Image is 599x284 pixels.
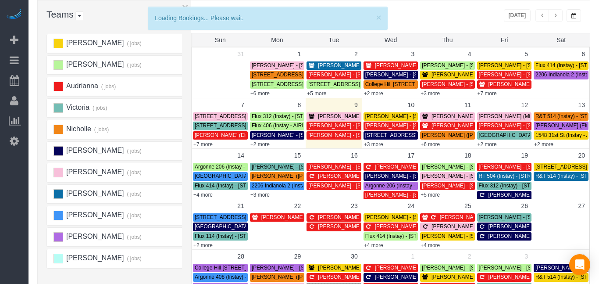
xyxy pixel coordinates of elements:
[126,212,142,219] small: ( jobs)
[195,214,321,220] span: [STREET_ADDRESS] (Instay) - [STREET_ADDRESS]
[479,72,578,78] span: [PERSON_NAME] - [STREET_ADDRESS]
[195,122,345,129] span: [STREET_ADDRESS] (Instay - AIRBNB) - [STREET_ADDRESS]
[504,9,531,22] button: [DATE]
[375,62,560,68] span: [PERSON_NAME] - [STREET_ADDRESS][PERSON_NAME][PERSON_NAME]
[479,62,578,68] span: [PERSON_NAME] - [STREET_ADDRESS]
[403,149,419,162] a: 17
[233,199,249,212] a: 21
[193,141,213,147] a: +7 more
[442,36,453,43] span: Thu
[293,98,306,111] a: 8
[431,223,589,230] span: [PERSON_NAME] (Mid America Trenchers) - [STREET_ADDRESS]
[556,36,566,43] span: Sat
[365,183,494,189] span: Argonne 206 (Instay - AIRBNB) - [STREET_ADDRESS]
[155,14,380,22] div: Loading Bookings... Please wait.
[365,132,516,138] span: [STREET_ADDRESS] (Instay - AIRBNB) - [STREET_ADDRESS]
[195,173,324,179] span: [GEOGRAPHIC_DATA] (Instay) - [STREET_ADDRESS]
[365,192,507,198] span: [PERSON_NAME] - [STREET_ADDRESS][PERSON_NAME]
[574,199,589,212] a: 27
[195,132,420,138] span: [PERSON_NAME] (Elmcrest BOTTOM Unit B AirBNB) - [STREET_ADDRESS][PERSON_NAME]
[250,90,270,97] a: +6 more
[93,126,109,133] small: ( jobs)
[406,47,419,61] a: 3
[422,81,521,87] span: [PERSON_NAME] - [STREET_ADDRESS]
[375,164,560,170] span: [PERSON_NAME] - [STREET_ADDRESS][PERSON_NAME][PERSON_NAME]
[375,265,560,271] span: [PERSON_NAME] - [STREET_ADDRESS][PERSON_NAME][PERSON_NAME]
[364,242,383,248] a: +4 more
[479,265,578,271] span: [PERSON_NAME] - [STREET_ADDRESS]
[346,199,362,212] a: 23
[421,242,440,248] a: +4 more
[501,36,508,43] span: Fri
[569,254,590,275] div: Open Intercom Messenger
[460,149,476,162] a: 18
[100,83,116,90] small: ( jobs)
[422,265,521,271] span: [PERSON_NAME] - [STREET_ADDRESS]
[252,81,402,87] span: [STREET_ADDRESS] (Instay - AIRBNB) - [STREET_ADDRESS]
[290,199,306,212] a: 22
[574,149,589,162] a: 20
[308,132,450,138] span: [PERSON_NAME] - [STREET_ADDRESS][PERSON_NAME]
[406,250,419,263] a: 1
[431,274,531,280] span: [PERSON_NAME] - [STREET_ADDRESS]
[252,122,371,129] span: Flux 406 (Instay - AIRBNB) - [STREET_ADDRESS]
[488,81,588,87] span: [PERSON_NAME] - [STREET_ADDRESS]
[479,164,578,170] span: [PERSON_NAME] - [STREET_ADDRESS]
[126,234,142,240] small: ( jobs)
[233,250,249,263] a: 28
[478,141,497,147] a: +2 more
[365,233,460,239] span: Flux 414 (Instay) - [STREET_ADDRESS]
[421,90,440,97] a: +3 more
[233,149,249,162] a: 14
[460,98,476,111] a: 11
[126,255,142,262] small: ( jobs)
[215,36,226,43] span: Sun
[308,164,407,170] span: [PERSON_NAME] - [STREET_ADDRESS]
[233,47,249,61] a: 31
[346,250,362,263] a: 30
[252,72,378,78] span: [STREET_ADDRESS] (Instay) - [STREET_ADDRESS]
[478,90,497,97] a: +7 more
[195,183,290,189] span: Flux 414 (Instay) - [STREET_ADDRESS]
[252,274,484,280] span: [PERSON_NAME] ([PERSON_NAME] & [PERSON_NAME], LLC - AIRBNB) - [STREET_ADDRESS]
[574,98,589,111] a: 13
[422,173,564,179] span: [PERSON_NAME] - [STREET_ADDRESS][PERSON_NAME]
[517,149,532,162] a: 19
[195,223,334,230] span: [GEOGRAPHIC_DATA] 516 (Instay) - [STREET_ADDRESS]
[46,9,74,19] span: Teams
[65,125,91,133] span: Nicholle
[5,9,23,21] img: Automaid Logo
[422,62,521,68] span: [PERSON_NAME] - [STREET_ADDRESS]
[422,233,521,239] span: [PERSON_NAME] - [STREET_ADDRESS]
[195,233,290,239] span: Flux 114 (Instay) - [STREET_ADDRESS]
[421,192,440,198] a: +5 more
[318,274,417,280] span: [PERSON_NAME] - [STREET_ADDRESS]
[534,141,553,147] a: +2 more
[365,72,464,78] span: [PERSON_NAME] - [STREET_ADDRESS]
[365,113,464,119] span: [PERSON_NAME] - [STREET_ADDRESS]
[365,214,464,220] span: [PERSON_NAME] - [STREET_ADDRESS]
[431,72,531,78] span: [PERSON_NAME] - [STREET_ADDRESS]
[65,233,124,240] span: [PERSON_NAME]
[364,90,383,97] a: +2 more
[252,62,351,68] span: [PERSON_NAME] - [STREET_ADDRESS]
[403,199,419,212] a: 24
[308,122,407,129] span: [PERSON_NAME] - [STREET_ADDRESS]
[318,62,417,68] span: [PERSON_NAME] - [STREET_ADDRESS]
[422,164,521,170] span: [PERSON_NAME] - [STREET_ADDRESS]
[126,62,142,68] small: ( jobs)
[252,265,394,271] span: [PERSON_NAME] - [STREET_ADDRESS][PERSON_NAME]
[421,141,440,147] a: +6 more
[403,98,419,111] a: 10
[252,164,351,170] span: [PERSON_NAME] - [STREET_ADDRESS]
[126,40,142,47] small: ( jobs)
[193,192,213,198] a: +4 more
[65,168,124,176] span: [PERSON_NAME]
[318,173,417,179] span: [PERSON_NAME] - [STREET_ADDRESS]
[65,104,89,111] span: Victoria
[577,47,589,61] a: 6
[375,274,474,280] span: [PERSON_NAME] - [STREET_ADDRESS]
[195,164,323,170] span: Argonne 206 (Instay - AIRBNB) - [STREET_ADDRESS]
[91,105,107,111] small: ( jobs)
